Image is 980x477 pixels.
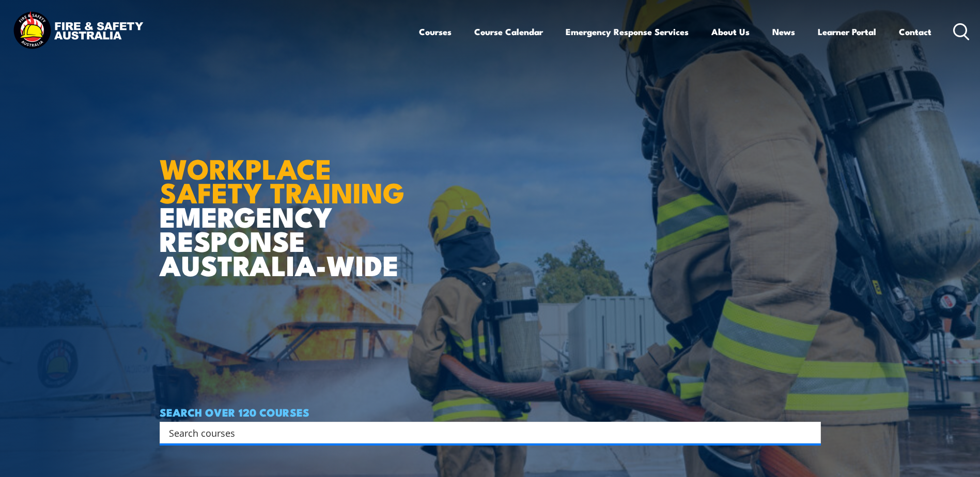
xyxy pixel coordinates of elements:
a: Course Calendar [474,18,543,45]
h1: EMERGENCY RESPONSE AUSTRALIA-WIDE [160,130,412,277]
a: News [772,18,795,45]
a: About Us [711,18,750,45]
a: Courses [419,18,452,45]
h4: SEARCH OVER 120 COURSES [160,406,821,418]
a: Learner Portal [818,18,876,45]
form: Search form [171,425,800,440]
input: Search input [169,425,798,440]
strong: WORKPLACE SAFETY TRAINING [160,146,405,213]
a: Emergency Response Services [566,18,689,45]
a: Contact [899,18,931,45]
button: Search magnifier button [803,425,817,440]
